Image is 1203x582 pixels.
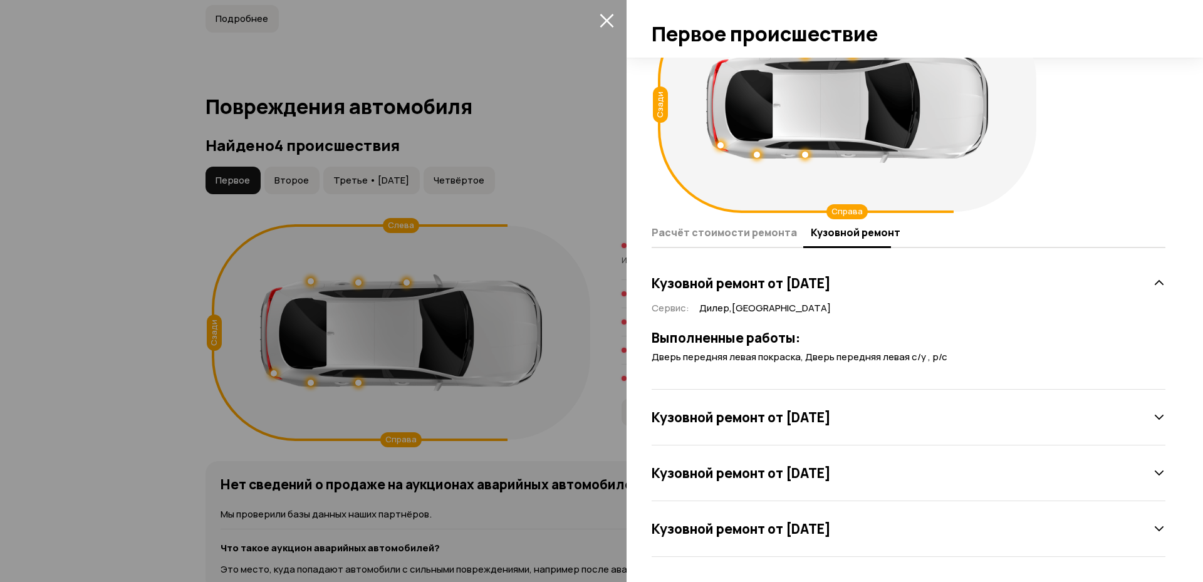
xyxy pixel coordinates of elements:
span: Сервис : [652,301,689,314]
h3: Кузовной ремонт от [DATE] [652,275,831,291]
span: Расчёт стоимости ремонта [652,226,797,239]
span: Дилер , [GEOGRAPHIC_DATA] [699,302,831,315]
button: закрыть [596,10,617,30]
div: Справа [826,204,868,219]
div: Сзади [653,86,668,123]
h3: Выполненные работы: [652,330,1165,346]
span: Дверь передняя левая покраска, Дверь передняя левая с/у , р/с [652,350,947,363]
h3: Кузовной ремонт от [DATE] [652,409,831,425]
h3: Кузовной ремонт от [DATE] [652,521,831,537]
span: Кузовной ремонт [811,226,900,239]
h3: Кузовной ремонт от [DATE] [652,465,831,481]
